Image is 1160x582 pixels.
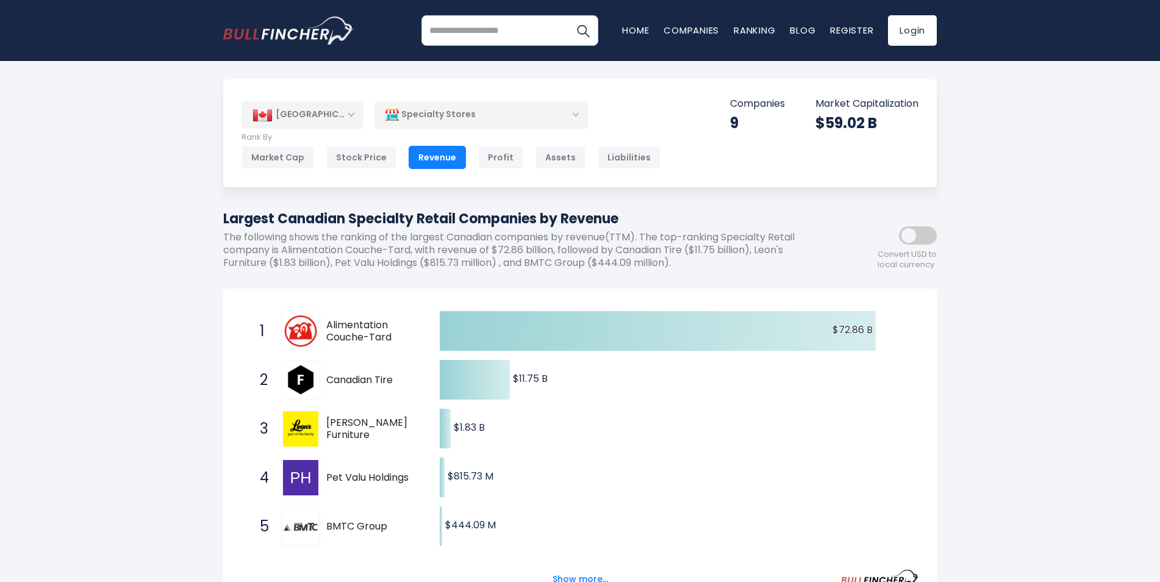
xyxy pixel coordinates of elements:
text: $1.83 B [454,420,485,434]
span: 1 [254,321,266,342]
span: 3 [254,419,266,439]
button: Search [568,15,598,46]
text: $815.73 M [448,469,493,483]
span: Pet Valu Holdings [326,472,418,484]
a: Login [888,15,937,46]
img: Canadian Tire [283,362,318,398]
h1: Largest Canadian Specialty Retail Companies by Revenue [223,209,827,229]
p: Market Capitalization [815,98,918,110]
span: BMTC Group [326,520,418,533]
p: The following shows the ranking of the largest Canadian companies by revenue(TTM). The top-rankin... [223,231,827,269]
a: Companies [664,24,719,37]
text: $72.86 B [832,323,873,337]
div: Liabilities [598,146,661,169]
img: Pet Valu Holdings [283,460,318,495]
span: 5 [254,516,266,537]
img: bullfincher logo [223,16,354,45]
a: Go to homepage [223,16,354,45]
span: Convert USD to local currency [878,250,937,270]
div: Profit [478,146,523,169]
text: $444.09 M [445,518,496,532]
a: Register [830,24,873,37]
div: Specialty Stores [374,101,588,129]
p: Rank By [242,132,661,143]
span: [PERSON_NAME] Furniture [326,417,418,442]
div: Stock Price [326,146,396,169]
a: Ranking [734,24,775,37]
img: Leon's Furniture [283,411,318,447]
span: Alimentation Couche-Tard [326,319,418,345]
span: 4 [254,467,266,488]
div: Assets [535,146,585,169]
a: Home [622,24,649,37]
a: Blog [790,24,815,37]
text: $11.75 B [513,372,548,386]
div: $59.02 B [815,113,918,132]
div: Revenue [409,146,466,169]
img: BMTC Group [283,523,318,531]
div: [GEOGRAPHIC_DATA] [242,101,363,128]
p: Companies [730,98,785,110]
div: 9 [730,113,785,132]
div: Market Cap [242,146,314,169]
span: 2 [254,370,266,390]
img: Alimentation Couche-Tard [283,314,318,349]
span: Canadian Tire [326,374,418,387]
